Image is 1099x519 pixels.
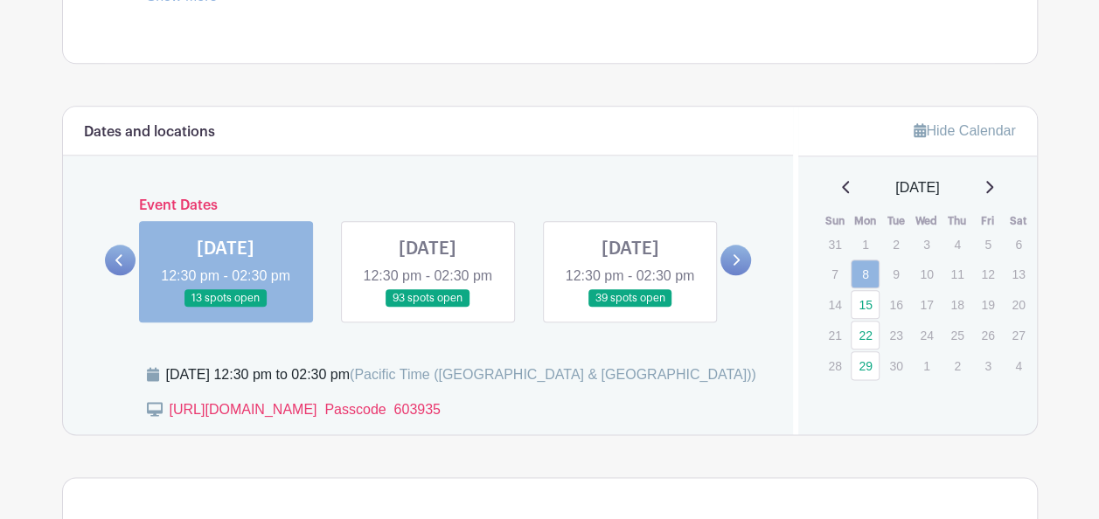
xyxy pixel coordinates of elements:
[881,352,910,379] p: 30
[912,260,941,287] p: 10
[1003,212,1033,230] th: Sat
[166,364,756,385] div: [DATE] 12:30 pm to 02:30 pm
[895,177,939,198] span: [DATE]
[1004,260,1033,287] p: 13
[1004,322,1033,349] p: 27
[942,231,971,258] p: 4
[819,212,850,230] th: Sun
[881,291,910,318] p: 16
[942,212,972,230] th: Thu
[851,290,880,319] a: 15
[1004,352,1033,379] p: 4
[973,322,1002,349] p: 26
[820,352,849,379] p: 28
[136,197,721,214] h6: Event Dates
[973,260,1002,287] p: 12
[911,212,942,230] th: Wed
[912,231,941,258] p: 3
[942,322,971,349] p: 25
[1004,231,1033,258] p: 6
[914,123,1015,138] a: Hide Calendar
[84,124,215,141] h6: Dates and locations
[972,212,1003,230] th: Fri
[881,322,910,349] p: 23
[973,352,1002,379] p: 3
[942,352,971,379] p: 2
[942,291,971,318] p: 18
[850,212,880,230] th: Mon
[170,402,441,417] a: [URL][DOMAIN_NAME] Passcode 603935
[881,260,910,287] p: 9
[820,291,849,318] p: 14
[820,260,849,287] p: 7
[942,260,971,287] p: 11
[880,212,911,230] th: Tue
[912,322,941,349] p: 24
[820,322,849,349] p: 21
[851,321,880,349] a: 22
[973,291,1002,318] p: 19
[820,231,849,258] p: 31
[912,352,941,379] p: 1
[851,259,880,288] a: 8
[350,367,756,382] span: (Pacific Time ([GEOGRAPHIC_DATA] & [GEOGRAPHIC_DATA]))
[851,231,880,258] p: 1
[973,231,1002,258] p: 5
[851,351,880,380] a: 29
[912,291,941,318] p: 17
[881,231,910,258] p: 2
[1004,291,1033,318] p: 20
